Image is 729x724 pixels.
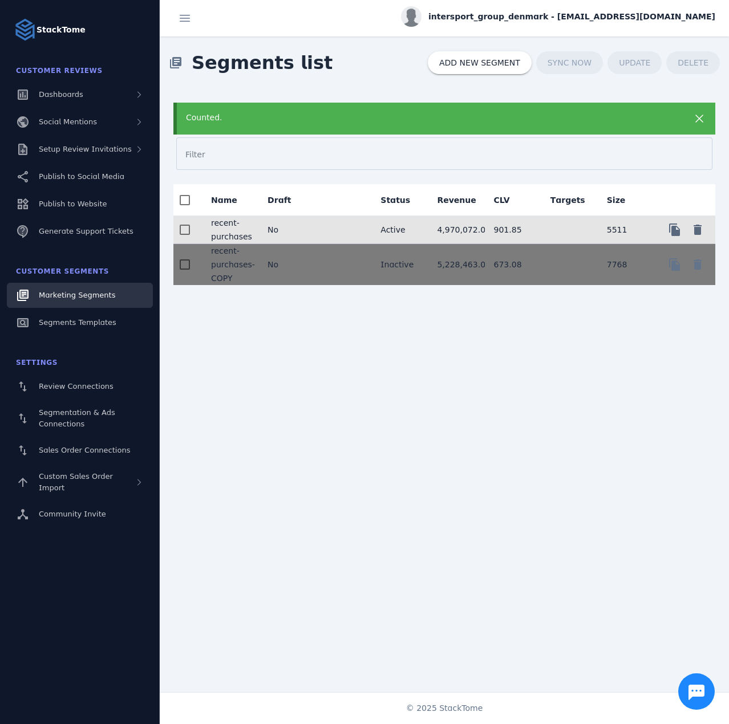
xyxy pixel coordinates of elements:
button: Copy [663,218,686,241]
img: Logo image [14,18,37,41]
span: Segments Templates [39,318,116,327]
span: ADD NEW SEGMENT [439,59,520,67]
button: Delete [686,253,709,276]
div: Status [380,194,420,206]
mat-cell: 7768 [598,244,654,285]
mat-cell: Active [371,216,428,244]
span: Review Connections [39,382,114,391]
span: intersport_group_denmark - [EMAIL_ADDRESS][DOMAIN_NAME] [428,11,715,23]
a: Segmentation & Ads Connections [7,401,153,436]
div: Status [380,194,410,206]
img: profile.jpg [401,6,422,27]
div: CLV [494,194,510,206]
span: Publish to Social Media [39,172,124,181]
a: Review Connections [7,374,153,399]
span: Segments list [183,40,342,86]
mat-label: Filter [185,150,205,159]
mat-cell: 673.08 [485,244,541,285]
mat-cell: 5,228,463.00 [428,244,484,285]
div: Counted. [186,112,654,124]
div: CLV [494,194,520,206]
span: Publish to Website [39,200,107,208]
button: intersport_group_denmark - [EMAIL_ADDRESS][DOMAIN_NAME] [401,6,715,27]
a: Generate Support Tickets [7,219,153,244]
div: Size [607,194,626,206]
div: Name [211,194,248,206]
a: Segments Templates [7,310,153,335]
button: Delete [686,218,709,241]
span: Social Mentions [39,117,97,126]
a: Marketing Segments [7,283,153,308]
mat-cell: 5511 [598,216,654,244]
div: Name [211,194,237,206]
a: Community Invite [7,502,153,527]
mat-cell: No [258,244,315,285]
a: Publish to Social Media [7,164,153,189]
div: Draft [268,194,291,206]
a: Sales Order Connections [7,438,153,463]
div: Size [607,194,636,206]
span: Generate Support Tickets [39,227,133,235]
span: Setup Review Invitations [39,145,132,153]
span: Marketing Segments [39,291,115,299]
span: Customer Segments [16,267,109,275]
mat-cell: recent-purchases-COPY [202,244,258,285]
span: Settings [16,359,58,367]
strong: StackTome [37,24,86,36]
mat-cell: Inactive [371,244,428,285]
mat-cell: 901.85 [485,216,541,244]
button: ADD NEW SEGMENT [428,51,532,74]
div: Revenue [437,194,476,206]
mat-cell: recent-purchases [202,216,258,244]
mat-cell: 4,970,072.00 [428,216,484,244]
span: Sales Order Connections [39,446,130,454]
span: Segmentation & Ads Connections [39,408,115,428]
div: Revenue [437,194,486,206]
div: Draft [268,194,301,206]
a: Publish to Website [7,192,153,217]
span: Community Invite [39,510,106,518]
span: Custom Sales Order Import [39,472,113,492]
span: Customer Reviews [16,67,103,75]
button: Copy [663,253,686,276]
mat-cell: No [258,216,315,244]
mat-header-cell: Targets [541,184,598,216]
mat-icon: library_books [169,56,183,70]
span: © 2025 StackTome [406,702,483,714]
span: Dashboards [39,90,83,99]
